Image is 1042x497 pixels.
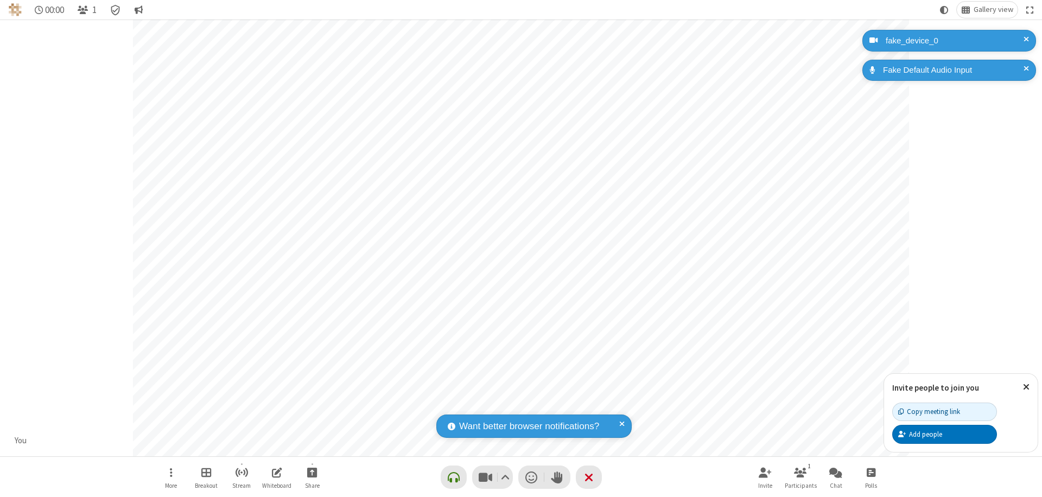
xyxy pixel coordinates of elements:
[1022,2,1038,18] button: Fullscreen
[957,2,1018,18] button: Change layout
[296,462,328,493] button: Start sharing
[819,462,852,493] button: Open chat
[105,2,126,18] div: Meeting details Encryption enabled
[830,482,842,489] span: Chat
[459,419,599,434] span: Want better browser notifications?
[73,2,101,18] button: Open participant list
[92,5,97,15] span: 1
[195,482,218,489] span: Breakout
[11,435,31,447] div: You
[9,3,22,16] img: QA Selenium DO NOT DELETE OR CHANGE
[898,406,960,417] div: Copy meeting link
[855,462,887,493] button: Open poll
[45,5,64,15] span: 00:00
[749,462,781,493] button: Invite participants (⌘+Shift+I)
[1015,374,1038,400] button: Close popover
[30,2,69,18] div: Timer
[518,466,544,489] button: Send a reaction
[974,5,1013,14] span: Gallery view
[232,482,251,489] span: Stream
[305,482,320,489] span: Share
[758,482,772,489] span: Invite
[165,482,177,489] span: More
[865,482,877,489] span: Polls
[879,64,1028,77] div: Fake Default Audio Input
[576,466,602,489] button: End or leave meeting
[498,466,512,489] button: Video setting
[260,462,293,493] button: Open shared whiteboard
[892,425,997,443] button: Add people
[805,461,814,471] div: 1
[472,466,513,489] button: Stop video (⌘+Shift+V)
[225,462,258,493] button: Start streaming
[892,403,997,421] button: Copy meeting link
[262,482,291,489] span: Whiteboard
[882,35,1028,47] div: fake_device_0
[190,462,223,493] button: Manage Breakout Rooms
[544,466,570,489] button: Raise hand
[784,462,817,493] button: Open participant list
[785,482,817,489] span: Participants
[441,466,467,489] button: Connect your audio
[155,462,187,493] button: Open menu
[936,2,953,18] button: Using system theme
[892,383,979,393] label: Invite people to join you
[130,2,147,18] button: Conversation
